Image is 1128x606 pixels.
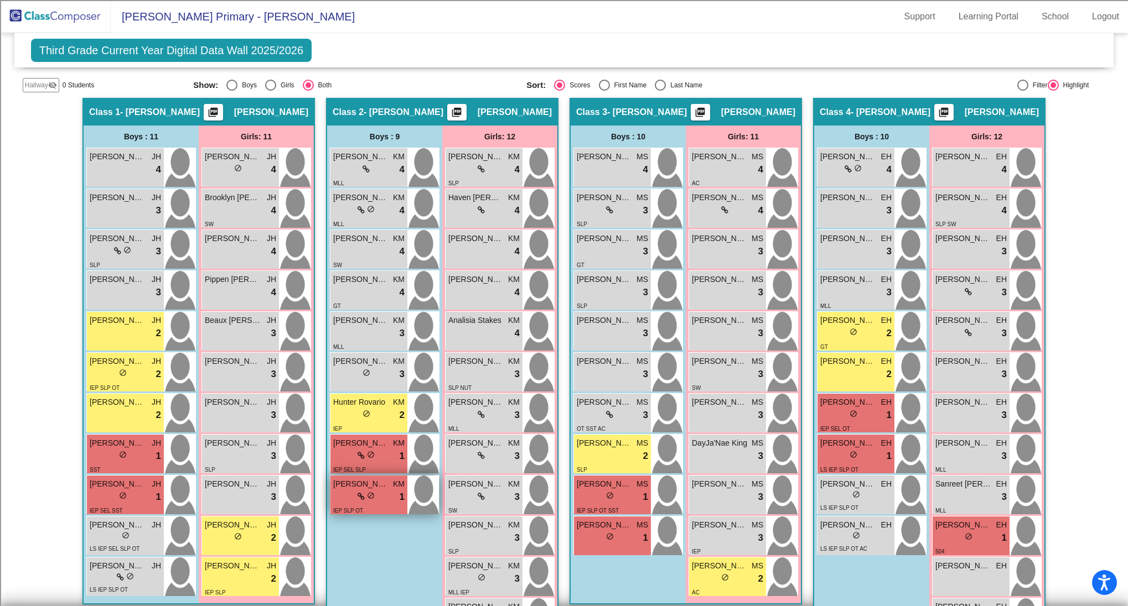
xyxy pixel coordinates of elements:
div: Journal [4,144,1124,154]
span: 3 [271,367,276,382]
span: [PERSON_NAME] [90,437,145,449]
span: Hunter Rovario [333,396,389,408]
span: [PERSON_NAME] [205,151,260,163]
span: SLP [448,180,459,186]
span: 3 [887,203,892,218]
span: 1 [887,408,892,422]
span: - [PERSON_NAME] [364,107,443,118]
span: 3 [515,449,520,463]
div: Television/Radio [4,174,1124,184]
span: KM [508,356,520,367]
div: Magazine [4,154,1124,164]
span: [PERSON_NAME] [935,192,991,203]
span: EH [881,315,892,326]
span: Haven [PERSON_NAME] [448,192,504,203]
span: [PERSON_NAME] [692,396,747,408]
span: [PERSON_NAME] [90,233,145,244]
span: JH [152,396,161,408]
div: Rename Outline [4,94,1124,104]
span: [PERSON_NAME] [692,274,747,285]
span: 4 [400,163,405,177]
span: 4 [515,326,520,341]
span: 3 [1002,367,1007,382]
span: JH [267,356,276,367]
span: [PERSON_NAME] [577,151,632,163]
span: KM [393,274,405,285]
span: do_not_disturb_alt [119,369,127,377]
div: Girls: 11 [199,126,314,148]
span: 3 [643,367,648,382]
div: Delete [4,34,1124,44]
span: DayJa'Nae King [692,437,747,449]
span: [PERSON_NAME] [333,274,389,285]
span: - [PERSON_NAME] [120,107,200,118]
span: JH [152,437,161,449]
div: Boys : 10 [814,126,929,148]
span: 4 [1002,163,1007,177]
span: 3 [758,285,763,300]
span: Analisia Stakes [448,315,504,326]
span: MS [752,274,763,285]
span: [PERSON_NAME] [577,233,632,244]
div: Move To ... [4,24,1124,34]
div: MOVE [4,295,1124,305]
span: [PERSON_NAME] [PERSON_NAME] [90,396,145,408]
mat-icon: visibility_off [48,81,57,90]
span: 2 [156,367,161,382]
span: JH [267,437,276,449]
div: Filter [1028,80,1048,90]
span: JH [267,151,276,163]
span: KM [393,192,405,203]
div: TODO: put dlg title [4,194,1124,203]
div: DELETE [4,255,1124,265]
span: 0 Students [63,80,94,90]
span: 4 [271,285,276,300]
span: do_not_disturb_alt [363,410,370,417]
span: 4 [400,285,405,300]
span: EH [881,233,892,244]
span: [PERSON_NAME] [692,151,747,163]
span: KM [508,315,520,326]
span: SW [692,385,701,391]
span: EH [881,396,892,408]
span: 4 [758,203,763,218]
span: 3 [643,244,648,259]
mat-icon: picture_as_pdf [937,107,950,122]
span: Show: [193,80,218,90]
span: [PERSON_NAME] [577,274,632,285]
span: MLL [333,344,344,350]
span: 3 [1002,408,1007,422]
span: 3 [515,367,520,382]
span: [PERSON_NAME] [577,356,632,367]
span: SLP [577,303,587,309]
div: Scores [565,80,590,90]
span: [PERSON_NAME] [448,274,504,285]
span: EH [996,233,1007,244]
span: JH [152,274,161,285]
span: MLL [333,180,344,186]
span: [PERSON_NAME] [205,356,260,367]
span: MLL [448,426,459,432]
span: do_not_disturb_alt [363,369,370,377]
span: MS [752,396,763,408]
span: SLP NUT [448,385,472,391]
span: [PERSON_NAME] [90,274,145,285]
div: Rename [4,64,1124,74]
span: 4 [515,163,520,177]
div: First Name [610,80,647,90]
span: [PERSON_NAME] [90,315,145,326]
span: [PERSON_NAME] [333,315,389,326]
span: [PERSON_NAME] [205,437,260,449]
span: JH [152,233,161,244]
span: JH [267,396,276,408]
span: Pippen [PERSON_NAME] [205,274,260,285]
span: 3 [400,326,405,341]
span: [PERSON_NAME] [820,233,876,244]
span: EH [996,356,1007,367]
span: MS [752,437,763,449]
span: 3 [758,326,763,341]
div: Sort New > Old [4,14,1124,24]
span: JH [152,356,161,367]
span: 3 [515,408,520,422]
mat-radio-group: Select an option [526,80,851,91]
